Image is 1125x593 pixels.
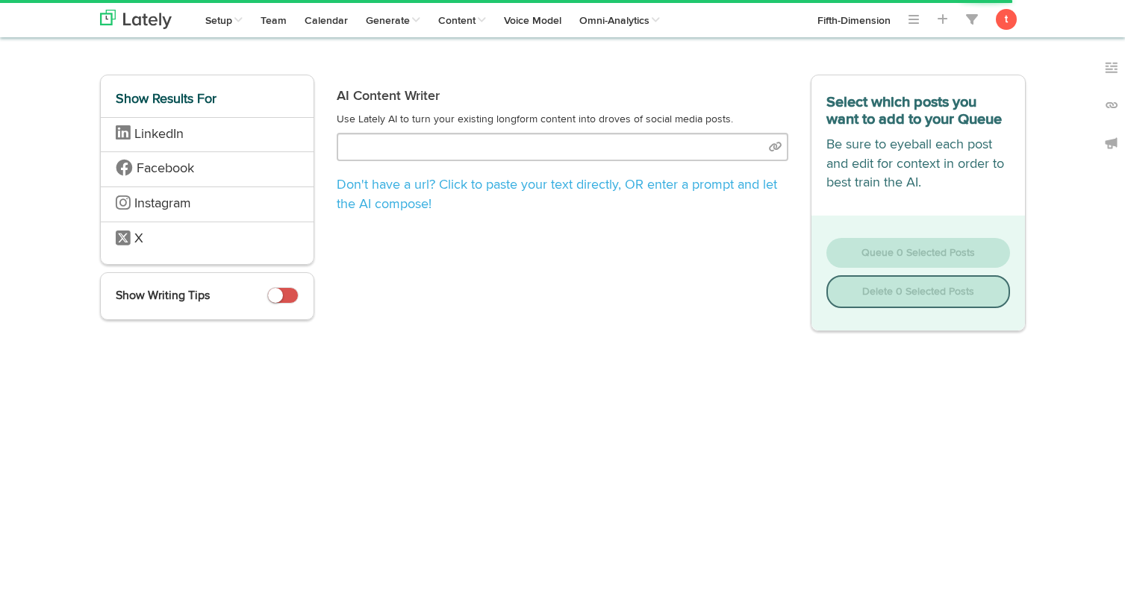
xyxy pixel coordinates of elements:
img: keywords_off.svg [1104,60,1119,75]
a: Don't have a url? Click to paste your text directly [337,178,777,211]
span: Instagram [134,197,191,210]
span: , OR enter a prompt and let the AI compose! [337,178,777,211]
button: Delete 0 Selected Posts [826,275,1010,308]
button: t [996,9,1017,30]
span: Show Writing Tips [116,290,210,302]
span: X [134,232,143,245]
span: LinkedIn [134,128,184,141]
button: Queue 0 Selected Posts [826,238,1010,268]
img: links_off.svg [1104,98,1119,113]
h2: AI Content Writer [337,90,788,104]
h3: Select which posts you want to add to your Queue [826,90,1010,128]
span: Facebook [137,162,194,175]
p: Be sure to eyeball each post and edit for context in order to best train the AI. [826,136,1010,193]
span: Queue 0 Selected Posts [861,248,975,258]
img: announcements_off.svg [1104,136,1119,151]
p: Use Lately AI to turn your existing longform content into droves of social media posts. [337,112,788,127]
img: logo_lately_bg_light.svg [100,10,172,29]
span: Show Results For [116,92,216,106]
